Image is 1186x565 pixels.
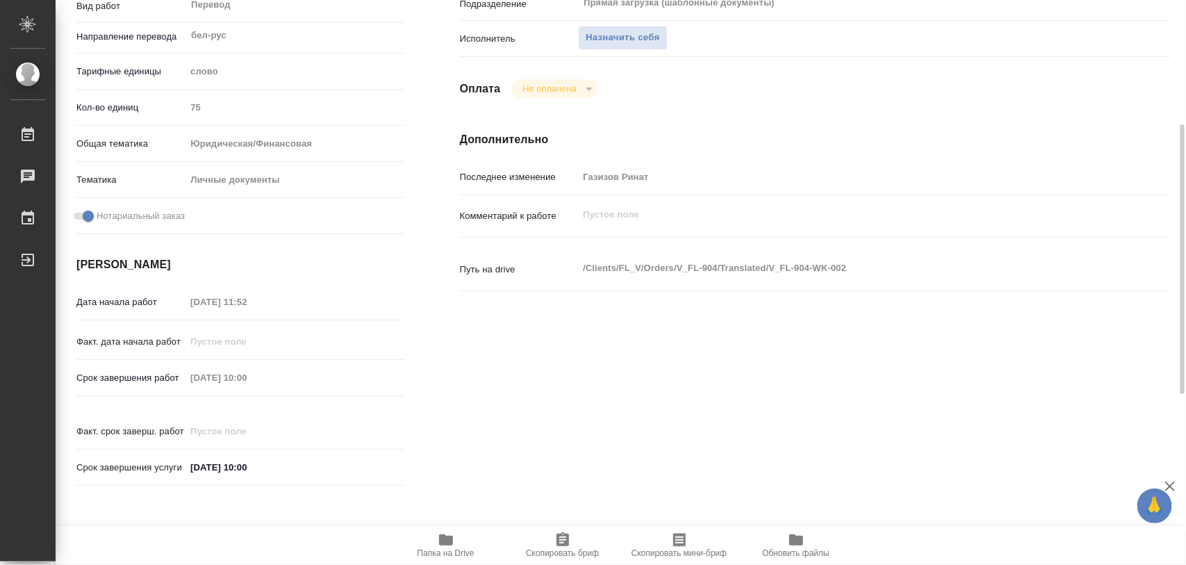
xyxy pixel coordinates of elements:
[632,548,727,558] span: Скопировать мини-бриф
[762,548,830,558] span: Обновить файлы
[460,131,1171,148] h4: Дополнительно
[186,292,307,312] input: Пустое поле
[1137,489,1172,523] button: 🙏
[76,335,186,349] p: Факт. дата начала работ
[511,79,597,98] div: Не оплачена
[76,137,186,151] p: Общая тематика
[76,65,186,79] p: Тарифные единицы
[76,295,186,309] p: Дата начала работ
[418,548,475,558] span: Папка на Drive
[460,263,579,277] p: Путь на drive
[76,425,186,439] p: Факт. срок заверш. работ
[76,256,404,273] h4: [PERSON_NAME]
[186,60,404,83] div: слово
[186,331,307,352] input: Пустое поле
[76,30,186,44] p: Направление перевода
[578,256,1111,280] textarea: /Clients/FL_V/Orders/V_FL-904/Translated/V_FL-904-WK-002
[76,101,186,115] p: Кол-во единиц
[186,97,404,117] input: Пустое поле
[460,209,579,223] p: Комментарий к работе
[186,457,307,477] input: ✎ Введи что-нибудь
[76,173,186,187] p: Тематика
[186,421,307,441] input: Пустое поле
[460,81,501,97] h4: Оплата
[526,548,599,558] span: Скопировать бриф
[578,26,667,50] button: Назначить себя
[76,461,186,475] p: Срок завершения услуги
[186,132,404,156] div: Юридическая/Финансовая
[518,83,580,95] button: Не оплачена
[388,526,504,565] button: Папка на Drive
[586,30,659,46] span: Назначить себя
[97,209,185,223] span: Нотариальный заказ
[1143,491,1167,521] span: 🙏
[460,32,579,46] p: Исполнитель
[186,168,404,192] div: Личные документы
[504,526,621,565] button: Скопировать бриф
[186,368,307,388] input: Пустое поле
[621,526,738,565] button: Скопировать мини-бриф
[738,526,855,565] button: Обновить файлы
[578,167,1111,187] input: Пустое поле
[460,170,579,184] p: Последнее изменение
[76,371,186,385] p: Срок завершения работ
